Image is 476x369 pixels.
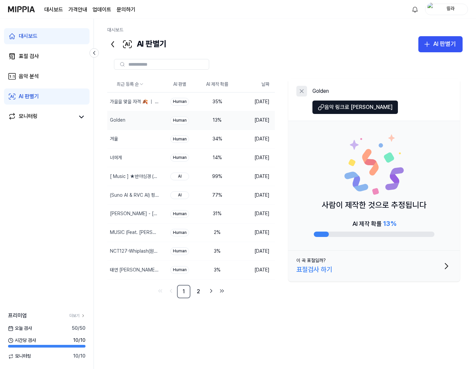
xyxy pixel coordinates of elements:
div: 표절 검사 [19,52,39,60]
td: [DATE] [236,167,275,186]
div: AI 판별기 [433,39,456,49]
td: [DATE] [236,111,275,130]
a: 더보기 [69,313,85,319]
td: [DATE] [236,93,275,111]
a: 표절 검사 [4,48,90,64]
button: 가격안내 [68,6,87,14]
div: 태연 [PERSON_NAME] '서쪽하늘 (The Western Sky ⧸ [PERSON_NAME])' ai cover [110,267,160,273]
a: 대시보드 [107,27,123,33]
div: 대시보드 [19,32,38,40]
div: (Suno AI & RVC AI) 핑크자크 - 유화물감 ([PERSON_NAME], 아이유 AI Cover) [110,192,160,199]
div: 이 곡 표절일까? [296,257,326,264]
div: AI [170,173,189,180]
span: 10 / 10 [73,337,85,344]
div: 3 % [204,267,231,273]
div: [ Music ] ★반야심경 (Heart [DEMOGRAPHIC_DATA], [DEMOGRAPHIC_DATA])★ by Gomdan #aim [110,173,160,180]
div: NCT127-Whiplash(원곡:aespa) #aicover [110,248,160,255]
img: Human [344,134,404,195]
div: Human [170,247,189,255]
span: 시간당 검사 [8,337,36,344]
div: Golden [110,117,125,124]
span: 프리미엄 [8,312,27,320]
td: [DATE] [236,223,275,242]
div: AI [170,191,189,199]
div: Human [170,210,189,218]
button: AI 판별기 [418,36,463,52]
th: AI 판별 [161,76,198,93]
div: 31 % [204,210,231,217]
nav: pagination [107,285,275,298]
td: [DATE] [236,204,275,223]
a: 문의하기 [117,6,135,14]
td: [DATE] [236,186,275,205]
a: Go to last page [217,286,227,296]
button: 음악 링크로 [PERSON_NAME] [312,101,398,114]
a: 모니터링 [8,112,75,122]
span: 10 / 10 [73,353,85,360]
div: 13 % [204,117,231,124]
div: 가을을 맞을 자격 🍂 ｜ [PERSON_NAME] AI MUSIC [110,99,160,105]
a: 1 [177,285,190,298]
div: 겨울 [110,136,118,142]
a: Go to next page [206,286,216,296]
img: profile [427,3,435,16]
div: Human [170,154,189,162]
td: [DATE] [236,148,275,167]
div: 2 % [204,229,231,236]
div: 너에게 [110,155,122,161]
div: AI 판별기 [107,36,167,52]
div: AI 제작 확률 [352,218,396,229]
div: Human [170,266,189,274]
div: MUSIC (Feat. [PERSON_NAME]) (MUSIC (Feat. [PERSON_NAME])) [110,229,160,236]
div: [PERSON_NAME] - [PERSON_NAME] (恋)┃Ai cover [110,210,160,217]
div: 릴라 [437,5,464,13]
span: 13 % [383,220,396,228]
a: 음악 분석 [4,68,90,84]
span: 음악 링크로 [PERSON_NAME] [324,103,393,111]
div: Golden [312,87,398,95]
div: 34 % [204,136,231,142]
div: 14 % [204,155,231,161]
div: 표절검사 하기 [296,264,332,275]
div: 3 % [204,248,231,255]
div: 모니터링 [19,112,38,122]
a: AI 판별기 [4,88,90,105]
div: Human [170,98,189,106]
th: AI 제작 확률 [198,76,236,93]
p: 사람이 제작한 것으로 추정됩니다 [322,199,426,211]
td: [DATE] [236,130,275,148]
div: 99 % [204,173,231,180]
a: Go to previous page [166,286,176,296]
div: 음악 분석 [19,72,39,80]
div: Human [170,229,189,237]
a: 대시보드 [4,28,90,44]
a: Go to first page [156,286,165,296]
a: 2 [192,285,205,298]
button: profile릴라 [425,4,468,15]
a: 업데이트 [93,6,111,14]
div: AI 판별기 [19,93,39,101]
div: 77 % [204,192,231,199]
span: 50 / 50 [72,325,85,332]
span: 오늘 검사 [8,325,32,332]
div: 35 % [204,99,231,105]
a: 음악 링크로 [PERSON_NAME] [312,106,398,112]
a: 대시보드 [44,6,63,14]
span: 모니터링 [8,353,31,360]
div: Human [170,135,189,143]
th: 날짜 [236,76,275,93]
div: Human [170,117,189,124]
td: [DATE] [236,242,275,261]
img: 알림 [411,5,419,13]
td: [DATE] [236,261,275,280]
button: 이 곡 표절일까?표절검사 하기 [288,251,460,282]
